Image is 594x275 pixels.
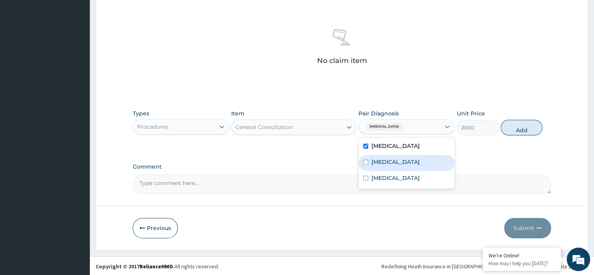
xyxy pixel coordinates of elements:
label: Pair Diagnosis [359,110,399,117]
div: Procedures [137,123,168,131]
p: How may I help you today? [489,260,555,267]
div: General Consultation [235,123,293,131]
div: We're Online! [489,252,555,259]
label: Types [133,110,149,117]
span: [MEDICAL_DATA] [366,123,403,131]
textarea: Type your message and hit 'Enter' [4,188,149,216]
div: Minimize live chat window [128,4,147,23]
div: Redefining Heath Insurance in [GEOGRAPHIC_DATA] using Telemedicine and Data Science! [382,262,588,270]
label: Item [231,110,244,117]
p: No claim item [317,57,367,65]
button: Add [501,120,542,135]
strong: Copyright © 2017 . [96,263,175,270]
div: Chat with us now [41,44,131,54]
a: RelianceHMO [139,263,173,270]
button: Previous [133,218,178,238]
button: Submit [504,218,551,238]
label: Comment [133,164,551,170]
label: Unit Price [457,110,485,117]
img: d_794563401_company_1708531726252_794563401 [14,39,32,59]
span: We're online! [45,86,108,165]
label: [MEDICAL_DATA] [371,158,420,166]
label: [MEDICAL_DATA] [371,174,420,182]
label: [MEDICAL_DATA] [371,142,420,150]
